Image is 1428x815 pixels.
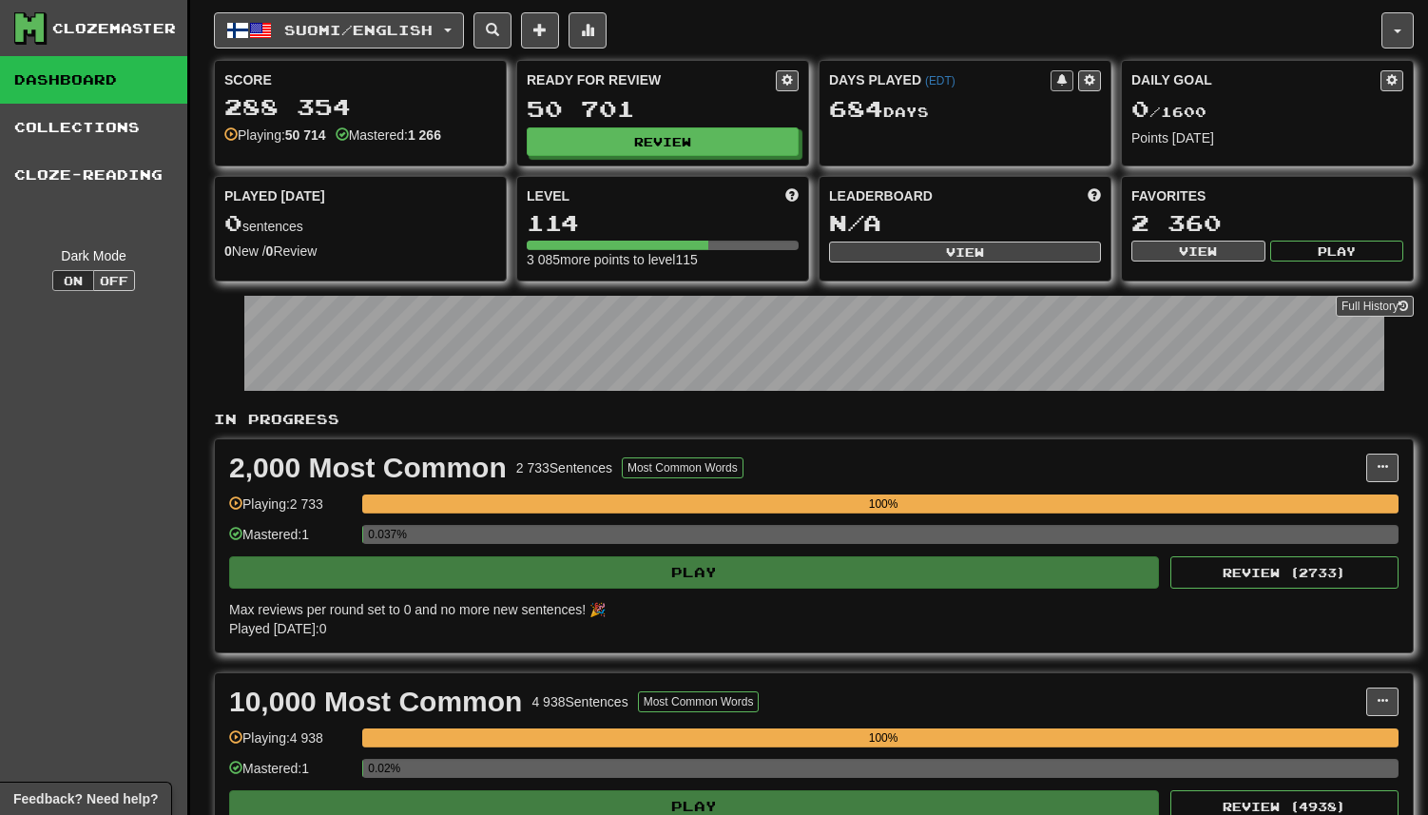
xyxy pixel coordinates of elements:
span: Suomi / English [284,22,433,38]
div: Mastered: 1 [229,759,353,790]
strong: 0 [224,243,232,259]
a: Full History [1336,296,1414,317]
p: In Progress [214,410,1414,429]
div: 2 360 [1131,211,1403,235]
div: Playing: 4 938 [229,728,353,760]
div: Score [224,70,496,89]
div: Mastered: [336,126,441,145]
div: 3 085 more points to level 115 [527,250,799,269]
div: 114 [527,211,799,235]
button: Most Common Words [638,691,760,712]
span: Played [DATE] [224,186,325,205]
div: 50 701 [527,97,799,121]
div: Days Played [829,70,1051,89]
div: 288 354 [224,95,496,119]
div: 100% [368,728,1399,747]
span: 684 [829,95,883,122]
div: 10,000 Most Common [229,688,522,716]
button: Review [527,127,799,156]
div: Day s [829,97,1101,122]
strong: 50 714 [285,127,326,143]
span: / 1600 [1131,104,1206,120]
div: New / Review [224,242,496,261]
div: Playing: 2 733 [229,495,353,526]
div: Max reviews per round set to 0 and no more new sentences! 🎉 [229,600,1387,619]
button: Play [229,556,1159,589]
div: Dark Mode [14,246,173,265]
div: 4 938 Sentences [531,692,627,711]
div: Ready for Review [527,70,776,89]
a: (EDT) [925,74,955,87]
button: Search sentences [473,12,511,49]
div: 2 733 Sentences [516,458,612,477]
button: Review (2733) [1170,556,1399,589]
span: 0 [224,209,242,236]
strong: 0 [266,243,274,259]
button: View [829,242,1101,262]
button: Most Common Words [622,457,743,478]
span: This week in points, UTC [1088,186,1101,205]
button: Add sentence to collection [521,12,559,49]
span: Played [DATE]: 0 [229,621,326,636]
button: On [52,270,94,291]
div: 2,000 Most Common [229,454,507,482]
div: Mastered: 1 [229,525,353,556]
span: Level [527,186,569,205]
button: More stats [569,12,607,49]
span: N/A [829,209,881,236]
button: Off [93,270,135,291]
span: Score more points to level up [785,186,799,205]
span: 0 [1131,95,1149,122]
button: Play [1270,241,1404,262]
button: Suomi/English [214,12,464,49]
span: Open feedback widget [13,789,158,808]
div: Playing: [224,126,326,145]
div: Points [DATE] [1131,128,1403,147]
span: Leaderboard [829,186,933,205]
div: Favorites [1131,186,1403,205]
div: sentences [224,211,496,236]
button: View [1131,241,1265,262]
div: Daily Goal [1131,70,1380,91]
strong: 1 266 [408,127,441,143]
div: Clozemaster [52,19,176,38]
div: 100% [368,495,1399,514]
